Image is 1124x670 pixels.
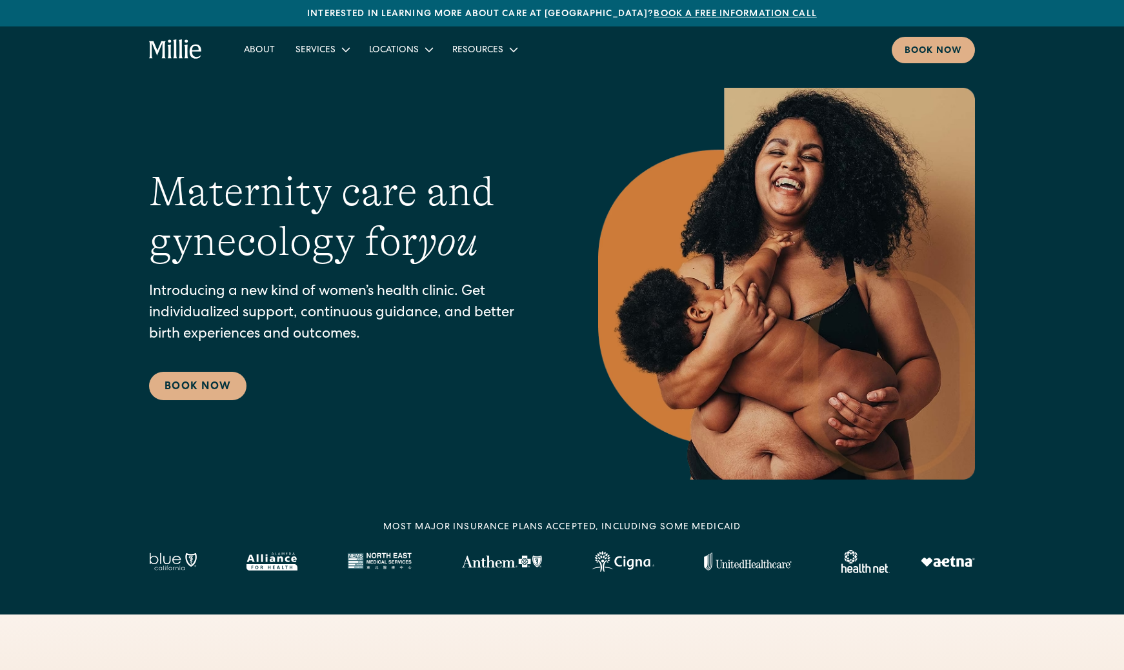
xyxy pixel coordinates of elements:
a: Book a free information call [654,10,816,19]
p: Introducing a new kind of women’s health clinic. Get individualized support, continuous guidance,... [149,282,547,346]
div: Locations [369,44,419,57]
img: United Healthcare logo [704,553,792,571]
div: MOST MAJOR INSURANCE PLANS ACCEPTED, INCLUDING some MEDICAID [383,521,741,534]
div: Services [296,44,336,57]
img: Blue California logo [149,553,197,571]
div: Resources [442,39,527,60]
div: Services [285,39,359,60]
a: About [234,39,285,60]
img: North East Medical Services logo [347,553,412,571]
div: Resources [452,44,503,57]
a: Book now [892,37,975,63]
a: Book Now [149,372,246,400]
div: Book now [905,45,962,58]
h1: Maternity care and gynecology for [149,167,547,267]
em: you [417,218,478,265]
img: Anthem Logo [461,555,542,568]
img: Cigna logo [592,551,654,572]
a: home [149,39,203,60]
img: Healthnet logo [841,550,890,573]
img: Aetna logo [921,556,975,567]
div: Locations [359,39,442,60]
img: Smiling mother with her baby in arms, celebrating body positivity and the nurturing bond of postp... [598,88,975,480]
img: Alameda Alliance logo [246,553,297,571]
